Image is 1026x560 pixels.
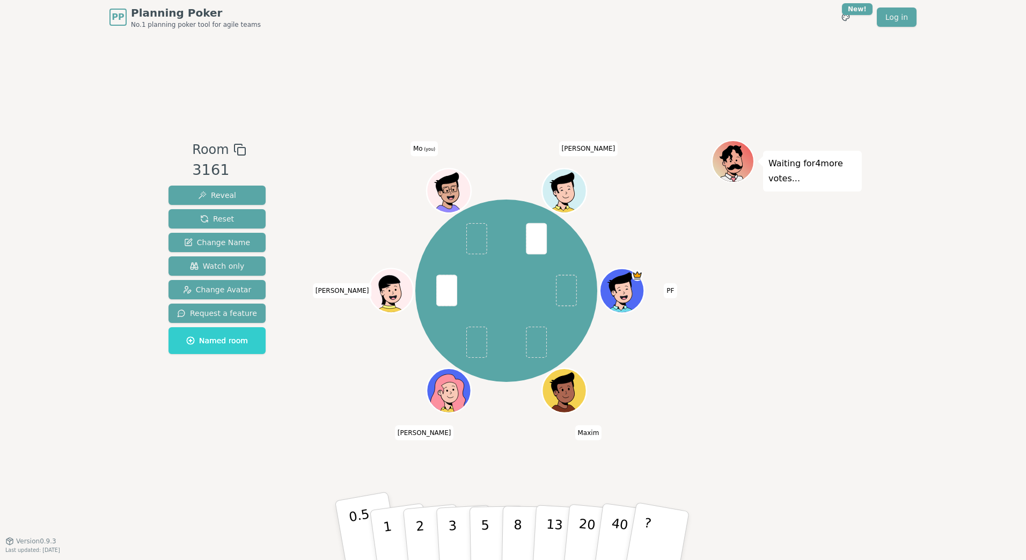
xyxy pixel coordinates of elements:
button: Named room [168,327,266,354]
div: 3161 [192,159,246,181]
button: New! [836,8,855,27]
a: PPPlanning PokerNo.1 planning poker tool for agile teams [109,5,261,29]
span: Click to change your name [664,283,677,298]
span: Click to change your name [395,425,454,440]
span: PP [112,11,124,24]
button: Watch only [168,256,266,276]
button: Click to change your avatar [428,170,470,212]
button: Reveal [168,186,266,205]
span: Change Avatar [183,284,252,295]
span: Request a feature [177,308,257,319]
span: Change Name [184,237,250,248]
div: New! [842,3,873,15]
span: Click to change your name [575,425,602,440]
button: Change Avatar [168,280,266,299]
span: Reset [200,213,234,224]
a: Log in [877,8,917,27]
span: Click to change your name [411,141,438,156]
button: Change Name [168,233,266,252]
p: Waiting for 4 more votes... [768,156,856,186]
button: Request a feature [168,304,266,323]
span: Room [192,140,229,159]
span: Watch only [190,261,245,271]
span: Click to change your name [559,141,618,156]
button: Reset [168,209,266,229]
span: No.1 planning poker tool for agile teams [131,20,261,29]
span: PF is the host [632,270,643,281]
span: Planning Poker [131,5,261,20]
span: Named room [186,335,248,346]
span: (you) [423,147,436,152]
span: Click to change your name [313,283,372,298]
span: Last updated: [DATE] [5,547,60,553]
span: Reveal [198,190,236,201]
button: Version0.9.3 [5,537,56,546]
span: Version 0.9.3 [16,537,56,546]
